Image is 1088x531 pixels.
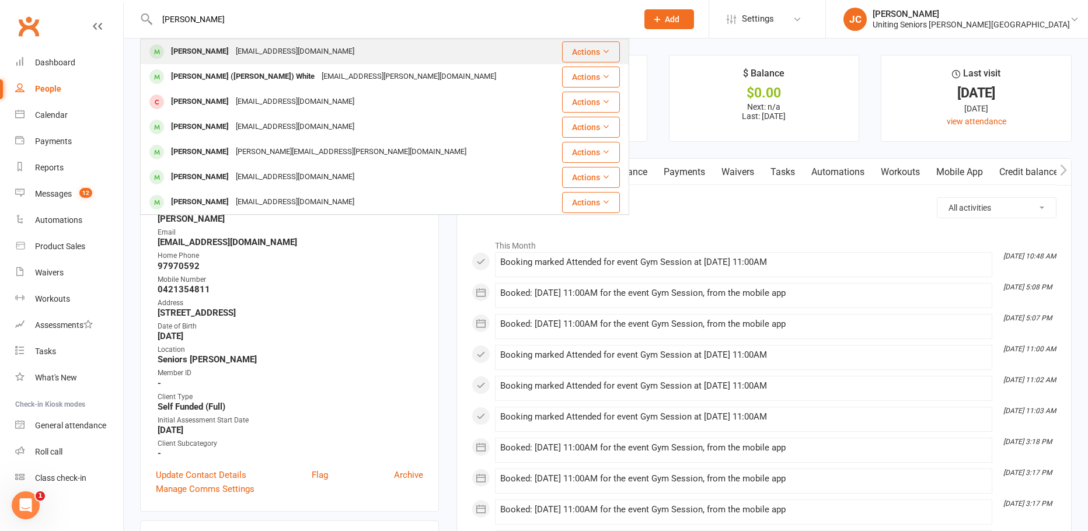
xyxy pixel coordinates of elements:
div: [PERSON_NAME] [168,43,232,60]
a: General attendance kiosk mode [15,413,123,439]
strong: [DATE] [158,425,423,435]
a: Flag [312,468,328,482]
a: Payments [655,159,713,186]
a: People [15,76,123,102]
a: Tasks [762,159,803,186]
div: [DATE] [892,102,1061,115]
div: Member ID [158,368,423,379]
a: view attendance [947,117,1006,126]
iframe: Intercom live chat [12,491,40,519]
a: Calendar [15,102,123,128]
a: Tasks [15,338,123,365]
div: JC [843,8,867,31]
div: [EMAIL_ADDRESS][DOMAIN_NAME] [232,43,358,60]
div: [PERSON_NAME][EMAIL_ADDRESS][PERSON_NAME][DOMAIN_NAME] [232,144,470,160]
strong: - [158,448,423,459]
div: Booking marked Attended for event Gym Session at [DATE] 11:00AM [500,257,987,267]
a: Update Contact Details [156,468,246,482]
a: Archive [394,468,423,482]
li: This Month [472,233,1056,252]
i: [DATE] 11:00 AM [1003,345,1056,353]
div: [PERSON_NAME] [168,144,232,160]
div: Automations [35,215,82,225]
strong: [PERSON_NAME] [158,214,423,224]
a: Automations [15,207,123,233]
div: Booked: [DATE] 11:00AM for the event Gym Session, from the mobile app [500,505,987,515]
div: Tasks [35,347,56,356]
div: [PERSON_NAME] [168,93,232,110]
span: 12 [79,188,92,198]
button: Actions [562,142,620,163]
div: Location [158,344,423,355]
i: [DATE] 5:08 PM [1003,283,1052,291]
a: Product Sales [15,233,123,260]
div: Client Subcategory [158,438,423,449]
div: Initial Assessment Start Date [158,415,423,426]
div: [PERSON_NAME] ([PERSON_NAME]) White [168,68,318,85]
div: [EMAIL_ADDRESS][DOMAIN_NAME] [232,118,358,135]
div: Waivers [35,268,64,277]
div: Booking marked Attended for event Gym Session at [DATE] 11:00AM [500,350,987,360]
input: Search... [154,11,629,27]
div: Reports [35,163,64,172]
button: Add [644,9,694,29]
a: Roll call [15,439,123,465]
button: Actions [562,167,620,188]
button: Actions [562,117,620,138]
div: [EMAIL_ADDRESS][PERSON_NAME][DOMAIN_NAME] [318,68,500,85]
strong: [STREET_ADDRESS] [158,308,423,318]
a: Manage Comms Settings [156,482,254,496]
div: [PERSON_NAME] [168,194,232,211]
div: Payments [35,137,72,146]
i: [DATE] 3:17 PM [1003,469,1052,477]
div: Booked: [DATE] 11:00AM for the event Gym Session, from the mobile app [500,288,987,298]
a: Dashboard [15,50,123,76]
a: Messages 12 [15,181,123,207]
div: Booked: [DATE] 11:00AM for the event Gym Session, from the mobile app [500,443,987,453]
a: Automations [803,159,873,186]
a: What's New [15,365,123,391]
i: [DATE] 5:07 PM [1003,314,1052,322]
a: Waivers [15,260,123,286]
div: Date of Birth [158,321,423,332]
a: Workouts [873,159,928,186]
i: [DATE] 11:03 AM [1003,407,1056,415]
a: Payments [15,128,123,155]
strong: [EMAIL_ADDRESS][DOMAIN_NAME] [158,237,423,247]
div: Home Phone [158,250,423,261]
div: Booking marked Attended for event Gym Session at [DATE] 11:00AM [500,412,987,422]
div: Messages [35,189,72,198]
i: [DATE] 10:48 AM [1003,252,1056,260]
strong: 0421354811 [158,284,423,295]
div: Address [158,298,423,309]
div: [PERSON_NAME] [873,9,1070,19]
i: [DATE] 3:18 PM [1003,438,1052,446]
a: Credit balance [991,159,1066,186]
button: Actions [562,192,620,213]
span: Settings [742,6,774,32]
a: Assessments [15,312,123,338]
span: 1 [36,491,45,501]
div: Last visit [952,66,1000,87]
div: Mobile Number [158,274,423,285]
a: Waivers [713,159,762,186]
strong: Self Funded (Full) [158,401,423,412]
strong: 97970592 [158,261,423,271]
strong: [DATE] [158,331,423,341]
div: [EMAIL_ADDRESS][DOMAIN_NAME] [232,194,358,211]
div: [EMAIL_ADDRESS][DOMAIN_NAME] [232,169,358,186]
button: Actions [562,41,620,62]
div: Dashboard [35,58,75,67]
div: Booking marked Attended for event Gym Session at [DATE] 11:00AM [500,381,987,391]
div: Calendar [35,110,68,120]
div: [DATE] [892,87,1061,99]
strong: - [158,378,423,389]
div: $0.00 [680,87,849,99]
div: General attendance [35,421,106,430]
div: Workouts [35,294,70,303]
div: Class check-in [35,473,86,483]
div: Roll call [35,447,62,456]
i: [DATE] 3:17 PM [1003,499,1052,508]
div: Assessments [35,320,93,330]
div: $ Balance [743,66,784,87]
